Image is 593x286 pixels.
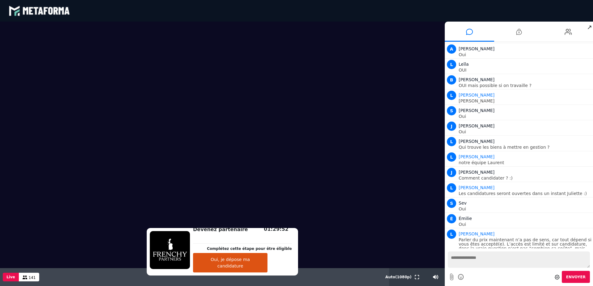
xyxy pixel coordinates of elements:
span: [PERSON_NAME] [459,108,494,113]
span: L [447,60,456,69]
span: L [447,183,456,193]
p: OUI mais possible si on travaille ? [459,83,591,88]
span: [PERSON_NAME] [459,123,494,128]
button: Auto(1080p) [384,268,413,286]
span: [PERSON_NAME] [459,77,494,82]
span: S [447,106,456,115]
span: [PERSON_NAME] [459,46,494,51]
span: L [447,230,456,239]
button: Envoyer [562,271,590,283]
span: É [447,214,456,223]
p: Oui [459,114,591,118]
span: [PERSON_NAME] [459,139,494,144]
span: L [447,91,456,100]
span: Animateur [459,93,494,97]
span: Animateur [459,154,494,159]
span: L [447,137,456,146]
span: 141 [29,276,36,280]
span: Animateur [459,185,494,190]
span: A [447,44,456,54]
span: 01:29:52 [264,226,288,232]
span: [PERSON_NAME] [459,170,494,175]
p: Comment candidater ? :) [459,176,591,180]
p: Oui [459,207,591,211]
h2: Devenez partenaire [193,226,292,233]
p: [PERSON_NAME] [459,99,591,103]
p: Oui [459,130,591,134]
span: S [447,199,456,208]
span: J [447,168,456,177]
span: Leïla [459,62,469,67]
p: Complétez cette étape pour être éligible [207,246,292,251]
span: Sev [459,201,467,205]
p: Parler du prix maintenant n’a pas de sens, car tout dépend si vous êtes accepté(e). L’accès est l... [459,238,591,255]
button: Oui, je dépose ma candidature [193,253,267,272]
p: notre équipe Laurent [459,160,591,165]
p: OUI [459,68,591,72]
span: L [447,152,456,162]
span: Animateur [459,231,494,236]
span: ↗ [586,22,593,33]
button: Live [3,273,19,281]
p: Qui trouve les biens à mettre en gestion ? [459,145,591,149]
span: B [447,75,456,85]
img: 1758176636418-X90kMVC3nBIL3z60WzofmoLaWTDHBoMX.png [150,231,190,269]
p: Oui [459,222,591,226]
span: Auto ( 1080 p) [385,275,412,279]
span: J [447,122,456,131]
p: Les candidatures seront ouvertes dans un instant Juliette :) [459,191,591,196]
p: Oui [459,52,591,57]
span: Émilie [459,216,472,221]
span: Envoyer [566,275,586,279]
